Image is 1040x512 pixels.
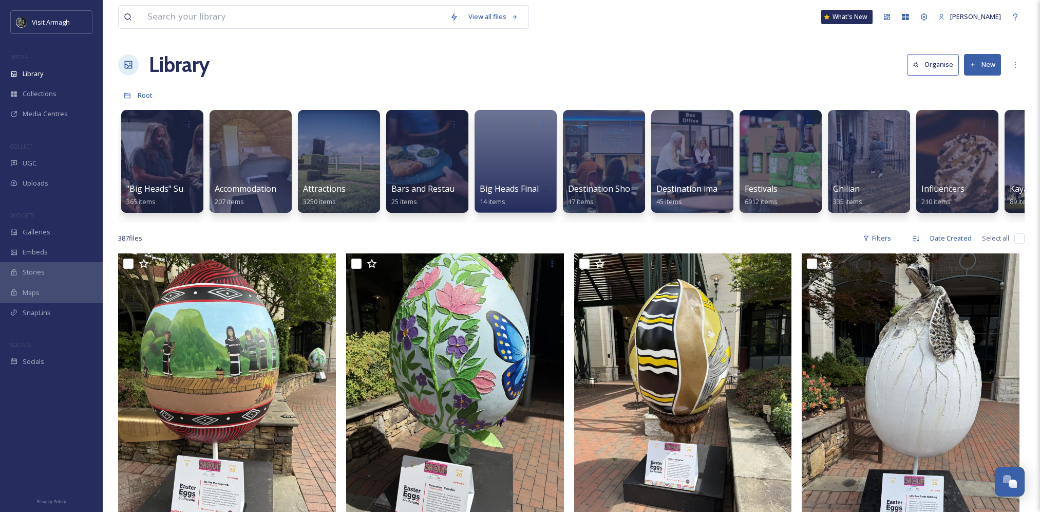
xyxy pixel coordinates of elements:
span: 14 items [480,197,505,206]
input: Search your library [142,6,445,28]
span: 365 items [126,197,156,206]
a: Privacy Policy [36,495,66,507]
a: Attractions3250 items [303,184,346,206]
a: Accommodation207 items [215,184,276,206]
span: Influencers [921,183,965,194]
span: Big Heads Final Videos [480,183,566,194]
span: Library [23,69,43,79]
span: COLLECT [10,142,32,150]
button: Organise [907,54,959,75]
span: Bars and Restaurants [391,183,475,194]
a: Destination imagery45 items [656,184,735,206]
a: Big Heads Final Videos14 items [480,184,566,206]
span: Visit Armagh [32,17,70,27]
div: Date Created [925,228,977,248]
span: WIDGETS [10,211,34,219]
span: MEDIA [10,53,28,61]
span: 335 items [833,197,862,206]
a: What's New [821,10,873,24]
span: 89 items [1010,197,1035,206]
span: 25 items [391,197,417,206]
a: Ghilian335 items [833,184,862,206]
span: UGC [23,158,36,168]
div: Filters [858,228,896,248]
a: "Big Heads" Summer Content 2025365 items [126,184,260,206]
span: Socials [23,357,44,367]
span: Destination Showcase, The Alex, [DATE] [568,183,722,194]
span: SnapLink [23,308,51,318]
a: Bars and Restaurants25 items [391,184,475,206]
span: 6912 items [745,197,778,206]
button: Open Chat [995,467,1025,497]
span: [PERSON_NAME] [950,12,1001,21]
span: 210 items [921,197,951,206]
span: Uploads [23,178,48,188]
span: Festivals [745,183,778,194]
span: Embeds [23,247,48,257]
span: 387 file s [118,233,142,243]
a: Destination Showcase, The Alex, [DATE]17 items [568,184,722,206]
span: Media Centres [23,109,68,119]
span: Destination imagery [656,183,735,194]
span: SOCIALS [10,341,31,349]
a: View all files [463,7,523,27]
span: Stories [23,267,45,277]
span: Collections [23,89,56,99]
span: 17 items [568,197,594,206]
span: Attractions [303,183,346,194]
a: Influencers210 items [921,184,965,206]
span: Accommodation [215,183,276,194]
span: Maps [23,288,40,298]
span: 45 items [656,197,682,206]
img: THE-FIRST-PLACE-VISIT-ARMAGH.COM-BLACK.jpg [16,17,27,27]
span: 207 items [215,197,244,206]
span: Select all [982,233,1009,243]
span: Privacy Policy [36,498,66,505]
span: Galleries [23,227,50,237]
a: Root [138,89,153,101]
span: Root [138,90,153,100]
button: New [964,54,1001,75]
span: Ghilian [833,183,860,194]
a: Organise [907,54,964,75]
a: Library [149,49,210,80]
span: "Big Heads" Summer Content 2025 [126,183,260,194]
span: 3250 items [303,197,336,206]
a: [PERSON_NAME] [933,7,1006,27]
a: Festivals6912 items [745,184,778,206]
